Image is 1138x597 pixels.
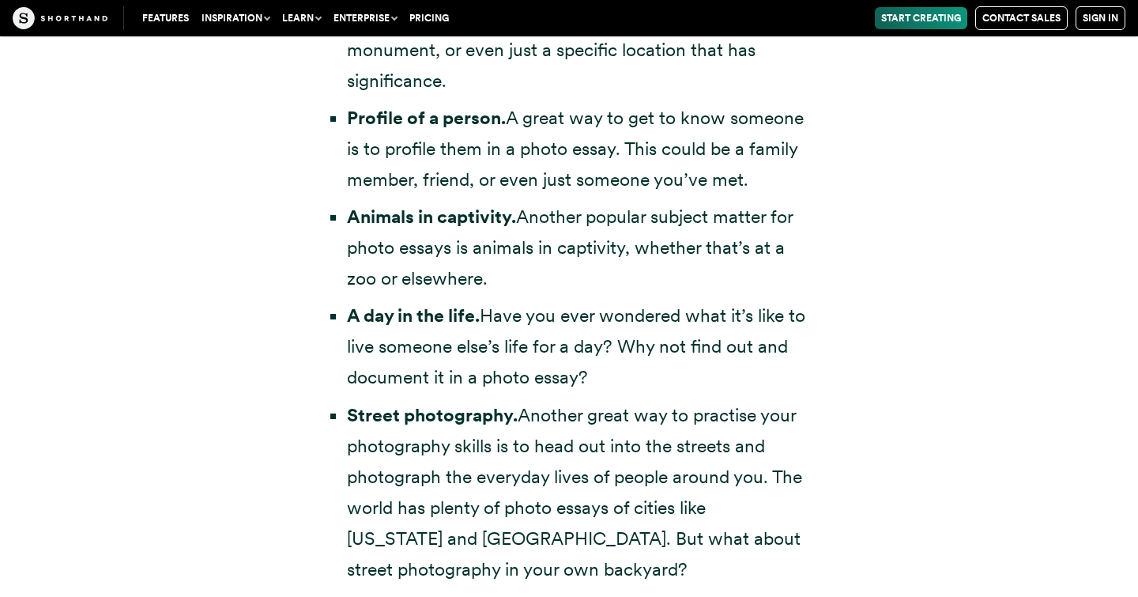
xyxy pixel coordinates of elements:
button: Inspiration [195,7,276,29]
a: Sign in [1076,6,1125,30]
img: The Craft [13,7,107,29]
li: Another great way to practise your photography skills is to head out into the streets and photogr... [347,400,806,586]
strong: A day in the life. [347,304,480,327]
a: Pricing [403,7,455,29]
li: Another popular subject matter for photo essays is animals in captivity, whether that’s at a zoo ... [347,202,806,294]
li: A great way to get to know someone is to profile them in a photo essay. This could be a family me... [347,103,806,195]
a: Contact Sales [975,6,1068,30]
button: Enterprise [327,7,403,29]
li: Have you ever wondered what it’s like to live someone else’s life for a day? Why not find out and... [347,300,806,393]
a: Features [136,7,195,29]
strong: Animals in captivity. [347,206,516,228]
strong: Street photography. [347,404,518,426]
strong: Profile of a person. [347,107,506,129]
a: Start Creating [875,7,967,29]
button: Learn [276,7,327,29]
